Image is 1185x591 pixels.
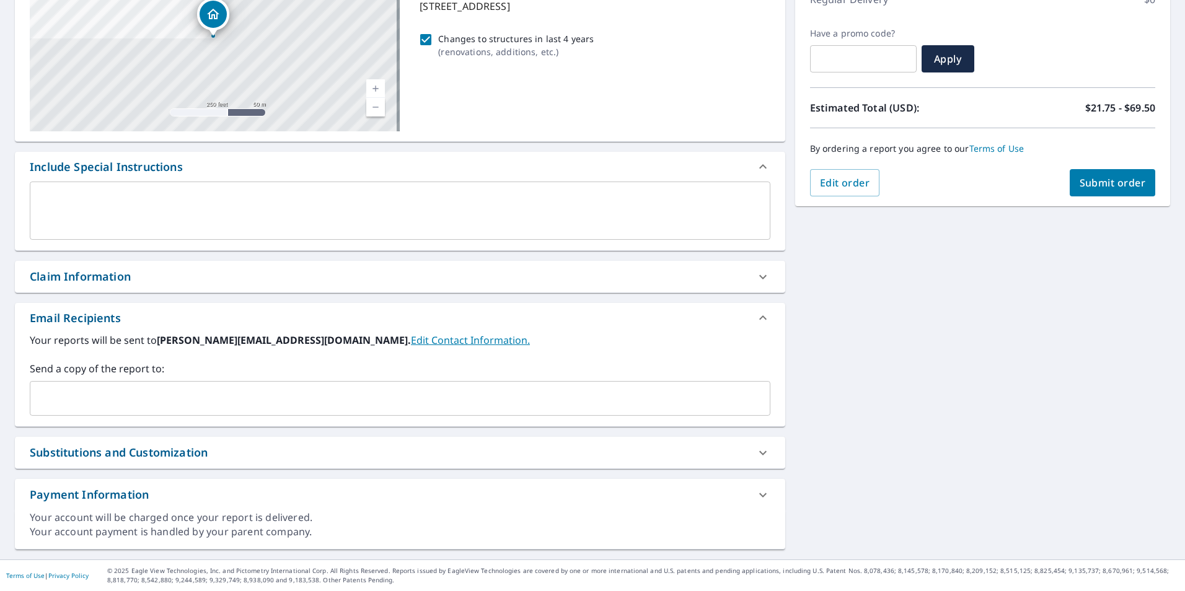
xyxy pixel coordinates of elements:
[30,525,770,539] div: Your account payment is handled by your parent company.
[6,572,89,579] p: |
[438,32,594,45] p: Changes to structures in last 4 years
[922,45,974,72] button: Apply
[6,571,45,580] a: Terms of Use
[1080,176,1146,190] span: Submit order
[15,261,785,292] div: Claim Information
[969,142,1024,154] a: Terms of Use
[30,159,183,175] div: Include Special Instructions
[810,100,983,115] p: Estimated Total (USD):
[438,45,594,58] p: ( renovations, additions, etc. )
[1070,169,1156,196] button: Submit order
[107,566,1179,585] p: © 2025 Eagle View Technologies, Inc. and Pictometry International Corp. All Rights Reserved. Repo...
[411,333,530,347] a: EditContactInfo
[157,333,411,347] b: [PERSON_NAME][EMAIL_ADDRESS][DOMAIN_NAME].
[30,268,131,285] div: Claim Information
[366,79,385,98] a: Current Level 17, Zoom In
[810,169,880,196] button: Edit order
[810,28,917,39] label: Have a promo code?
[30,486,149,503] div: Payment Information
[30,310,121,326] div: Email Recipients
[366,98,385,116] a: Current Level 17, Zoom Out
[48,571,89,580] a: Privacy Policy
[30,444,208,461] div: Substitutions and Customization
[30,333,770,348] label: Your reports will be sent to
[932,52,964,66] span: Apply
[810,143,1155,154] p: By ordering a report you agree to our
[820,176,870,190] span: Edit order
[1085,100,1155,115] p: $21.75 - $69.50
[15,437,785,468] div: Substitutions and Customization
[15,303,785,333] div: Email Recipients
[30,510,770,525] div: Your account will be charged once your report is delivered.
[30,361,770,376] label: Send a copy of the report to:
[15,152,785,182] div: Include Special Instructions
[15,479,785,510] div: Payment Information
